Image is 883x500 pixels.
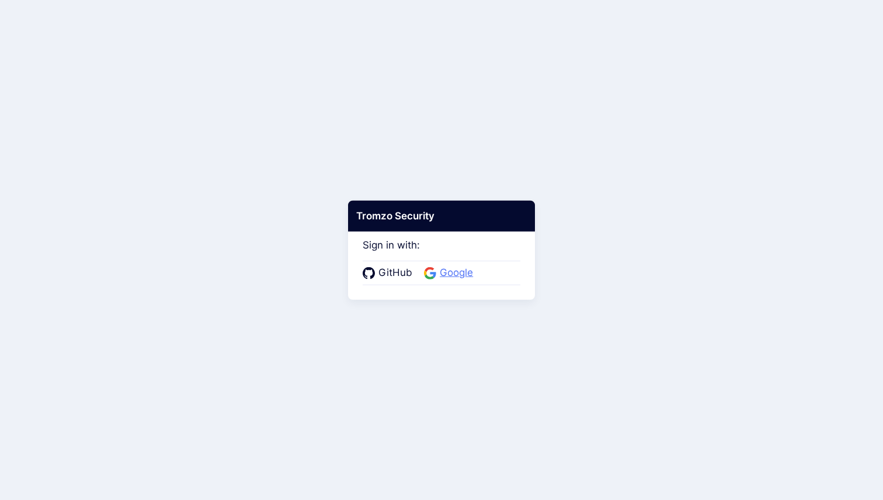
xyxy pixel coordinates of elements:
span: Google [436,265,477,281]
span: GitHub [375,265,416,281]
div: Tromzo Security [348,200,535,232]
a: GitHub [363,265,416,281]
a: Google [424,265,477,281]
div: Sign in with: [363,223,520,285]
